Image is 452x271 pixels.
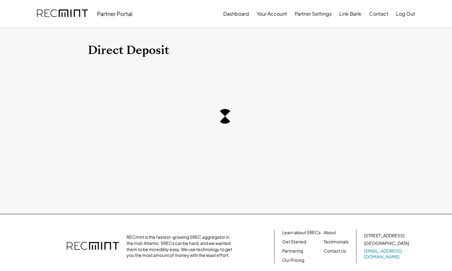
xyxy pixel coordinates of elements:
button: Partner Settings [295,8,332,20]
button: Dashboard [223,8,249,20]
h1: Direct Deposit [88,43,364,58]
button: Your Account [257,8,287,20]
a: Learn about SRECs [282,230,321,236]
a: Get Started [282,239,306,245]
img: recmint-logotype%403x.png [67,236,119,257]
div: RECmint is the fastest-growing SREC aggregator in the mid-Atlantic. SRECs can be hard, and we wan... [127,234,236,258]
a: Our Pricing [282,257,304,263]
button: Log Out [396,8,415,20]
button: Contact [369,8,388,20]
div: [GEOGRAPHIC_DATA] [364,240,409,246]
div: Partner Portal [97,10,132,17]
a: About [324,230,336,236]
a: Contact Us [324,248,346,254]
a: [EMAIL_ADDRESS][DOMAIN_NAME] [364,248,410,260]
img: recmint-logotype%403x.png [37,3,88,24]
a: Partnering [282,248,303,254]
button: Link Bank [339,8,361,20]
a: Testimonials [324,239,349,245]
div: [STREET_ADDRESS] [364,233,404,239]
